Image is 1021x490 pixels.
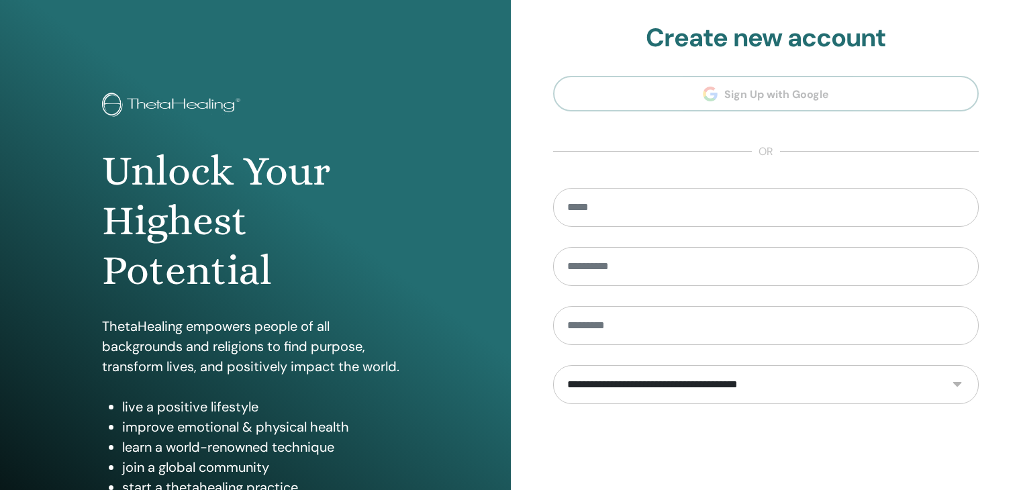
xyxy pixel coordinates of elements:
[553,23,979,54] h2: Create new account
[102,146,409,296] h1: Unlock Your Highest Potential
[122,397,409,417] li: live a positive lifestyle
[122,457,409,477] li: join a global community
[752,144,780,160] span: or
[102,316,409,377] p: ThetaHealing empowers people of all backgrounds and religions to find purpose, transform lives, a...
[122,417,409,437] li: improve emotional & physical health
[664,424,868,477] iframe: reCAPTCHA
[122,437,409,457] li: learn a world-renowned technique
